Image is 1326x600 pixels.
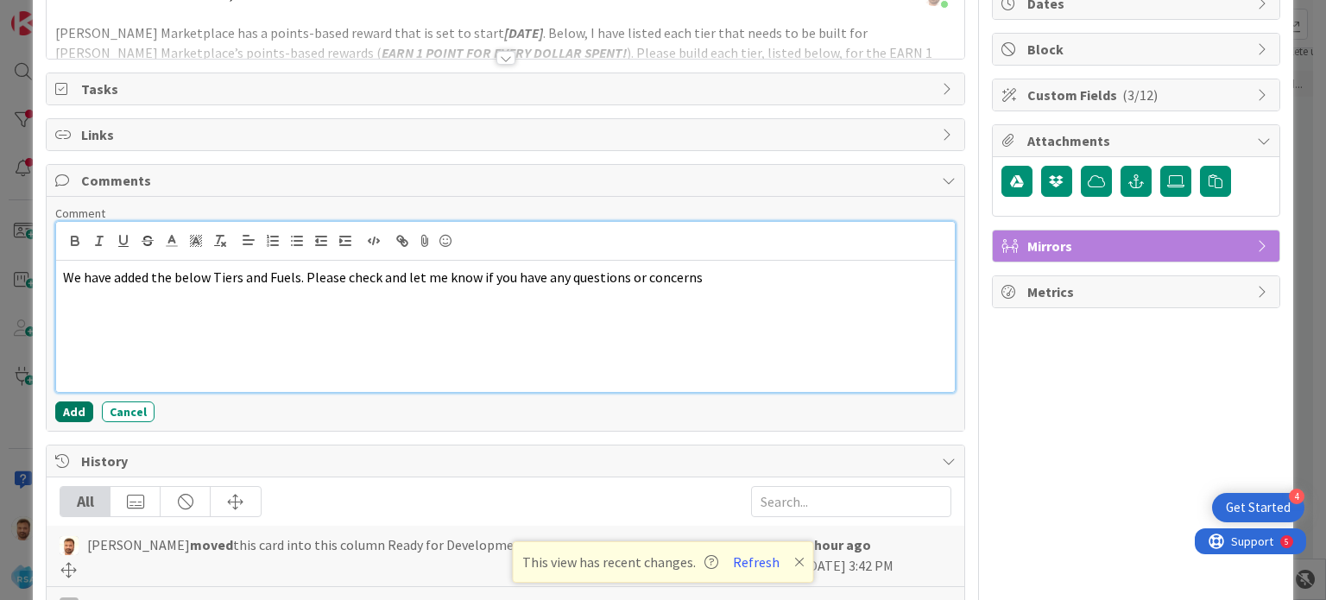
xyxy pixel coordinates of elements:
span: Comment [55,205,105,221]
span: Attachments [1027,130,1248,151]
button: Add [55,401,93,422]
div: 4 [1289,489,1304,504]
span: ( 3/12 ) [1122,86,1158,104]
button: Cancel [102,401,155,422]
span: Metrics [1027,281,1248,302]
b: 1 hour ago [805,536,871,553]
div: Open Get Started checklist, remaining modules: 4 [1212,493,1304,522]
button: Refresh [727,551,786,573]
span: Tasks [81,79,932,99]
span: Custom Fields [1027,85,1248,105]
div: [DATE] 3:42 PM [805,534,951,578]
span: We have added the below Tiers and Fuels. Please check and let me know if you have any questions o... [63,268,703,286]
span: Mirrors [1027,236,1248,256]
div: Get Started [1226,499,1291,516]
span: History [81,451,932,471]
span: This view has recent changes. [522,552,718,572]
span: Comments [81,170,932,191]
span: Links [81,124,932,145]
span: [PERSON_NAME] this card into this column Ready for Development [87,534,527,555]
img: AS [60,536,79,555]
b: moved [190,536,233,553]
input: Search... [751,486,951,517]
div: All [60,487,110,516]
span: Support [36,3,79,23]
span: Block [1027,39,1248,60]
div: 5 [90,7,94,21]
